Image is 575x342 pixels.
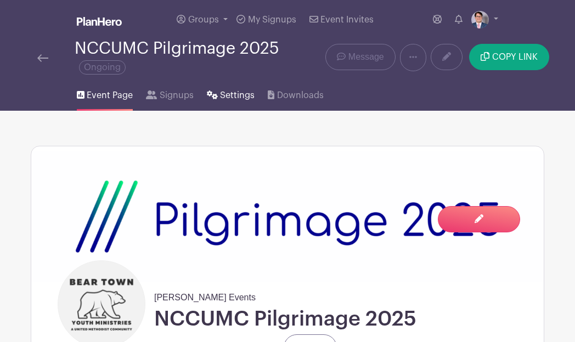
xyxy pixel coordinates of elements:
span: Event Page [87,89,133,102]
a: Signups [146,76,193,111]
span: Event Invites [320,15,374,24]
img: T.%20Moore%20Headshot%202024.jpg [471,11,489,29]
img: logo_white-6c42ec7e38ccf1d336a20a19083b03d10ae64f83f12c07503d8b9e83406b4c7d.svg [77,17,122,26]
a: Downloads [268,76,323,111]
img: back-arrow-29a5d9b10d5bd6ae65dc969a981735edf675c4d7a1fe02e03b50dbd4ba3cdb55.svg [37,54,48,62]
a: Settings [207,76,255,111]
span: Downloads [277,89,324,102]
span: Message [348,50,384,64]
button: COPY LINK [469,44,549,70]
span: COPY LINK [492,53,538,61]
span: [PERSON_NAME] Events [154,287,256,304]
span: Signups [160,89,194,102]
a: Event Page [77,76,133,111]
div: NCCUMC Pilgrimage 2025 [75,39,315,76]
span: Ongoing [79,60,126,75]
h1: NCCUMC Pilgrimage 2025 [154,306,416,332]
img: Untitled%20(2790%20x%20765%20px).png [31,146,544,287]
span: Settings [220,89,255,102]
span: My Signups [248,15,296,24]
span: Groups [188,15,219,24]
a: Message [325,44,395,70]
